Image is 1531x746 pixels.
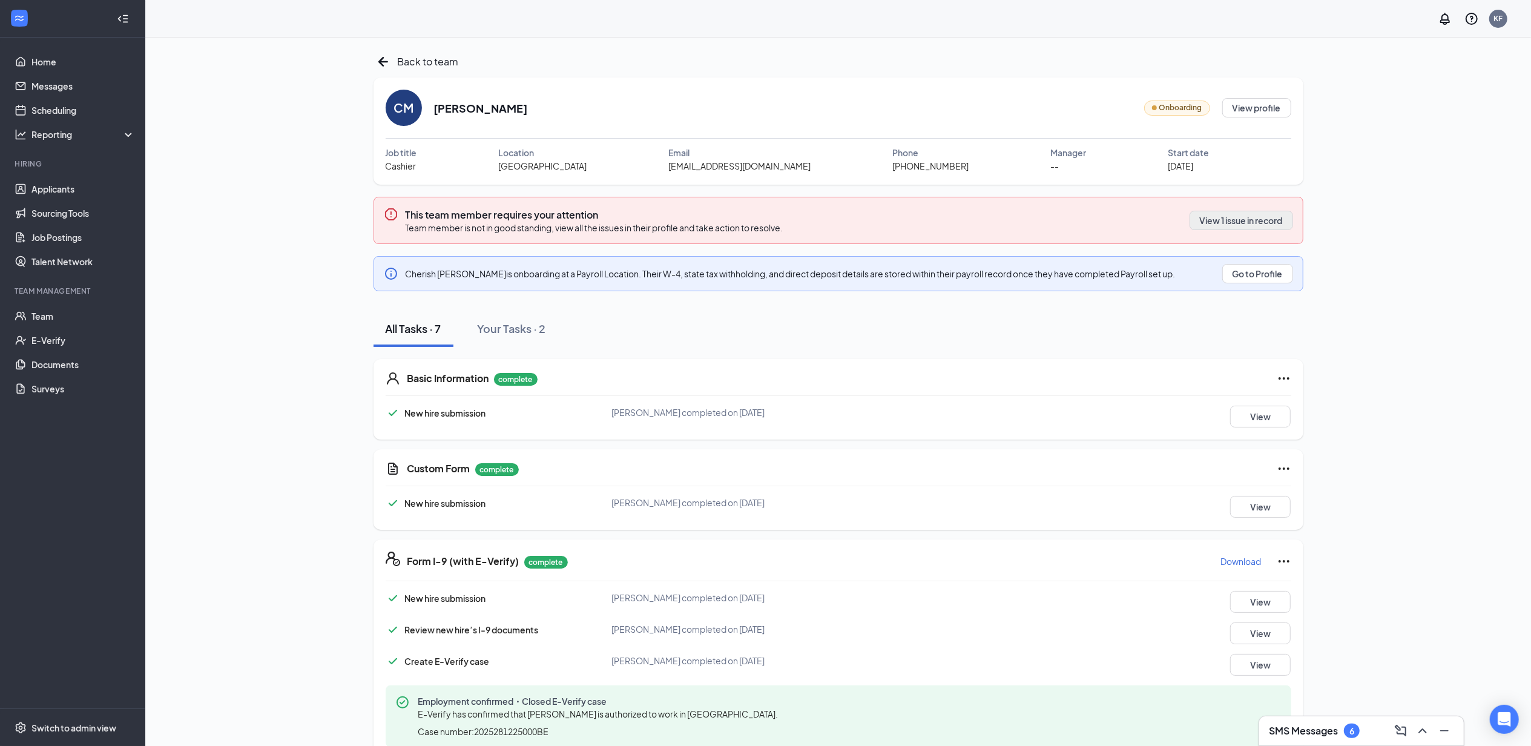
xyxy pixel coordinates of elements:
svg: Error [384,207,398,222]
span: Location [499,146,535,159]
svg: Ellipses [1277,371,1291,386]
h2: [PERSON_NAME] [434,101,528,116]
a: Job Postings [31,225,135,249]
div: 6 [1349,726,1354,736]
a: Team [31,304,135,328]
button: Minimize [1435,721,1454,741]
span: [PERSON_NAME] completed on [DATE] [612,624,765,635]
a: Documents [31,352,135,377]
span: [PERSON_NAME] completed on [DATE] [612,497,765,508]
button: View [1230,591,1291,613]
svg: Ellipses [1277,461,1291,476]
button: View [1230,406,1291,427]
svg: CustomFormIcon [386,461,400,476]
a: Home [31,50,135,74]
span: Job title [386,146,417,159]
span: Cherish [PERSON_NAME] is onboarding at a Payroll Location. Their W-4, state tax withholding, and ... [406,268,1176,279]
svg: ComposeMessage [1394,724,1408,738]
button: View [1230,622,1291,644]
div: Your Tasks · 2 [478,321,546,336]
svg: CheckmarkCircle [395,695,410,710]
p: complete [494,373,538,386]
div: Team Management [15,286,133,296]
svg: Notifications [1438,12,1452,26]
span: Back to team [398,54,459,69]
h5: Form I-9 (with E-Verify) [407,555,519,568]
span: Create E-Verify case [405,656,490,667]
span: [PERSON_NAME] completed on [DATE] [612,407,765,418]
span: [DATE] [1168,159,1194,173]
h3: SMS Messages [1269,724,1338,738]
button: Go to Profile [1222,264,1293,283]
svg: ChevronUp [1415,724,1430,738]
a: Applicants [31,177,135,201]
a: Talent Network [31,249,135,274]
span: New hire submission [405,593,486,604]
a: Sourcing Tools [31,201,135,225]
span: Email [669,146,690,159]
svg: User [386,371,400,386]
span: [PHONE_NUMBER] [893,159,969,173]
svg: FormI9EVerifyIcon [386,552,400,566]
button: ComposeMessage [1391,721,1411,741]
button: View [1230,654,1291,676]
p: Download [1221,555,1262,567]
span: Cashier [386,159,416,173]
svg: Checkmark [386,406,400,420]
svg: Settings [15,722,27,734]
span: Team member is not in good standing, view all the issues in their profile and take action to reso... [406,222,783,233]
svg: Info [384,266,398,281]
span: New hire submission [405,498,486,509]
button: Download [1220,552,1262,571]
svg: WorkstreamLogo [13,12,25,24]
span: New hire submission [405,408,486,418]
button: View 1 issue in record [1190,211,1293,230]
a: Surveys [31,377,135,401]
span: Review new hire’s I-9 documents [405,624,539,635]
div: Reporting [31,128,136,140]
div: Hiring [15,159,133,169]
span: Manager [1051,146,1087,159]
span: Case number: 2025281225000BE [418,725,549,738]
span: [EMAIL_ADDRESS][DOMAIN_NAME] [669,159,811,173]
svg: QuestionInfo [1464,12,1479,26]
span: -- [1051,159,1059,173]
span: Start date [1168,146,1210,159]
div: Open Intercom Messenger [1490,705,1519,734]
div: KF [1494,13,1503,24]
svg: Minimize [1437,724,1452,738]
svg: Checkmark [386,654,400,668]
p: complete [475,463,519,476]
button: View profile [1222,98,1291,117]
span: [PERSON_NAME] completed on [DATE] [612,592,765,603]
span: [PERSON_NAME] completed on [DATE] [612,655,765,666]
svg: Checkmark [386,622,400,637]
span: E-Verify has confirmed that [PERSON_NAME] is authorized to work in [GEOGRAPHIC_DATA]. [418,708,779,719]
h5: Basic Information [407,372,489,385]
span: [GEOGRAPHIC_DATA] [499,159,587,173]
svg: ArrowLeftNew [374,52,393,71]
svg: Analysis [15,128,27,140]
span: Phone [893,146,919,159]
div: CM [393,99,413,116]
span: Employment confirmed・Closed E-Verify case [418,695,783,707]
h5: Custom Form [407,462,470,475]
svg: Checkmark [386,591,400,606]
div: Switch to admin view [31,722,116,734]
a: ArrowLeftNewBack to team [374,52,459,71]
a: Messages [31,74,135,98]
button: ChevronUp [1413,721,1432,741]
span: Onboarding [1159,102,1202,114]
svg: Collapse [117,13,129,25]
div: All Tasks · 7 [386,321,441,336]
h3: This team member requires your attention [406,208,783,222]
a: E-Verify [31,328,135,352]
svg: Checkmark [386,496,400,510]
button: View [1230,496,1291,518]
a: Scheduling [31,98,135,122]
p: complete [524,556,568,569]
svg: Ellipses [1277,554,1291,569]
